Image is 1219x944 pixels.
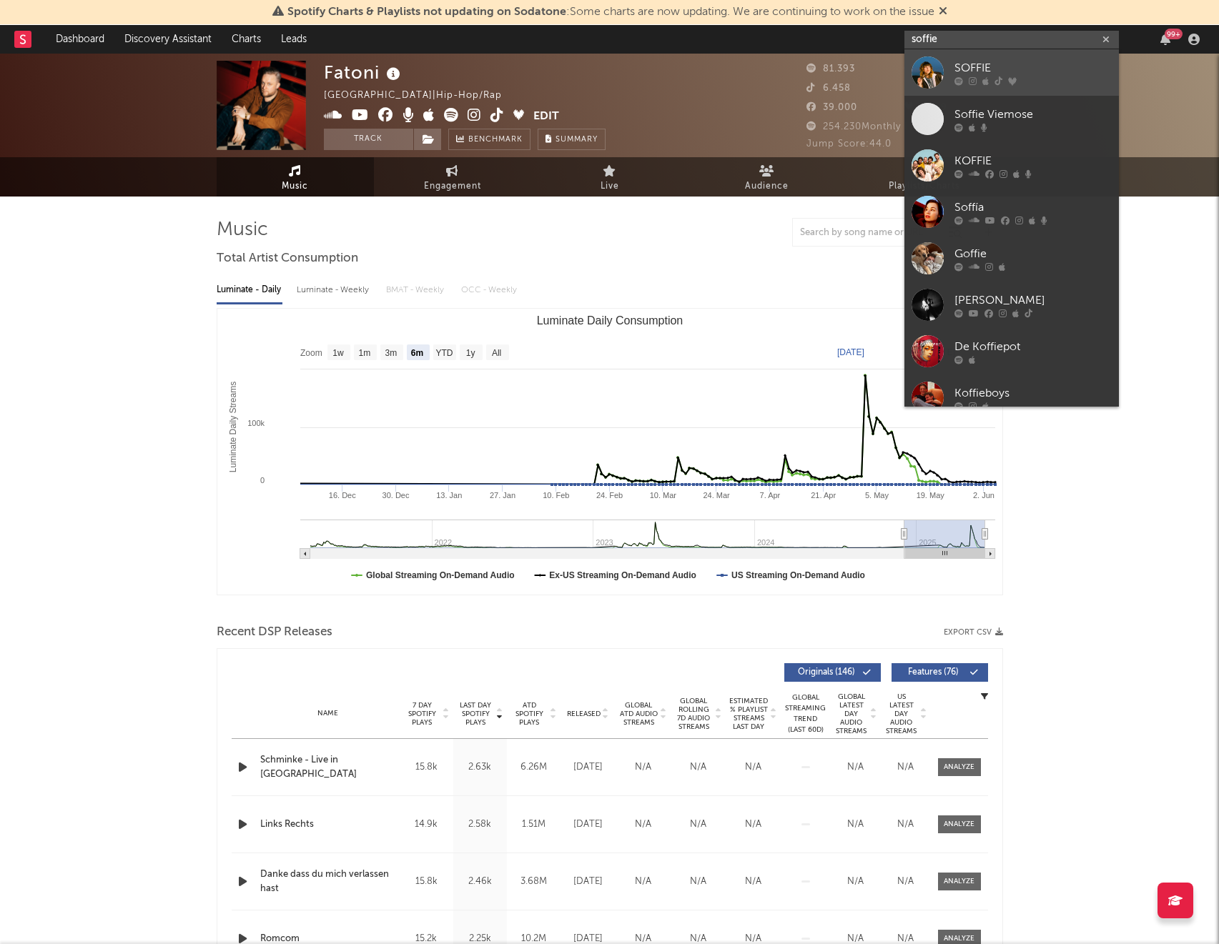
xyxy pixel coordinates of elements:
text: 1y [465,348,475,358]
text: 3m [385,348,397,358]
span: : Some charts are now updating. We are continuing to work on the issue [287,6,934,18]
div: N/A [834,818,877,832]
div: 2.63k [457,760,503,775]
span: Spotify Charts & Playlists not updating on Sodatone [287,6,566,18]
span: Benchmark [468,131,523,149]
div: Koffieboys [954,384,1112,402]
text: 0 [260,476,264,485]
div: N/A [674,875,722,889]
div: N/A [834,760,877,775]
text: 19. May [916,491,944,500]
div: 2.46k [457,875,503,889]
div: 15.8k [403,875,450,889]
span: Global Rolling 7D Audio Streams [674,697,714,731]
span: Jump Score: 44.0 [806,139,892,149]
span: Global ATD Audio Streams [619,701,658,727]
span: Global Latest Day Audio Streams [834,692,869,735]
a: Schminke - Live in [GEOGRAPHIC_DATA] [260,753,396,781]
div: Global Streaming Trend (Last 60D) [784,692,827,735]
text: 2. Jun [972,491,994,500]
span: Released [567,710,601,718]
div: SOFFIE [954,59,1112,76]
div: Luminate - Weekly [297,278,372,302]
div: 14.9k [403,818,450,832]
text: 6m [410,348,423,358]
div: N/A [884,760,927,775]
input: Search for artists [904,31,1119,49]
div: N/A [884,875,927,889]
a: Links Rechts [260,818,396,832]
div: Name [260,708,396,719]
button: Edit [533,108,559,126]
div: [GEOGRAPHIC_DATA] | Hip-Hop/Rap [324,87,518,104]
text: Luminate Daily Streams [228,382,238,472]
span: ATD Spotify Plays [510,701,548,727]
span: 81.393 [806,64,855,74]
div: N/A [619,875,667,889]
text: [DATE] [837,347,864,357]
span: Audience [745,178,789,195]
span: Originals ( 146 ) [794,668,859,677]
text: 100k [247,419,265,427]
div: Goffie [954,245,1112,262]
a: Live [531,157,689,197]
text: 21. Apr [811,491,836,500]
div: 6.26M [510,760,557,775]
span: Playlists/Charts [889,178,959,195]
button: Export CSV [944,628,1003,637]
div: Soffie Viemose [954,106,1112,123]
span: Summary [556,136,598,144]
button: Track [324,129,413,150]
span: Engagement [424,178,481,195]
text: Global Streaming On-Demand Audio [366,570,515,580]
text: 10. Feb [543,491,569,500]
text: 30. Dec [382,491,409,500]
span: Live [601,178,619,195]
div: N/A [729,875,777,889]
div: Soffía [954,199,1112,216]
a: Audience [689,157,846,197]
a: Koffieboys [904,374,1119,421]
text: 24. Mar [703,491,730,500]
text: US Streaming On-Demand Audio [731,570,865,580]
text: 7. Apr [759,491,780,500]
input: Search by song name or URL [793,227,944,239]
span: Dismiss [939,6,947,18]
text: Zoom [300,348,322,358]
a: Soffía [904,189,1119,235]
span: Last Day Spotify Plays [457,701,495,727]
span: Total Artist Consumption [217,250,358,267]
div: 2.58k [457,818,503,832]
div: N/A [884,818,927,832]
a: Goffie [904,235,1119,282]
div: N/A [619,760,667,775]
a: Leads [271,25,317,54]
text: 16. Dec [328,491,355,500]
button: Features(76) [892,663,988,682]
div: N/A [674,818,722,832]
div: 1.51M [510,818,557,832]
a: Engagement [374,157,531,197]
a: Charts [222,25,271,54]
a: Playlists/Charts [846,157,1003,197]
text: 5. May [864,491,889,500]
a: Soffie Viemose [904,96,1119,142]
text: 10. Mar [649,491,676,500]
div: N/A [834,875,877,889]
text: Luminate Daily Consumption [536,314,683,327]
span: 7 Day Spotify Plays [403,701,441,727]
text: YTD [435,348,453,358]
a: SOFFIE [904,49,1119,96]
text: 1w [332,348,344,358]
a: Benchmark [448,129,530,150]
button: Originals(146) [784,663,881,682]
a: Dashboard [46,25,114,54]
div: [DATE] [564,875,612,889]
div: De Koffiepot [954,338,1112,355]
div: N/A [729,818,777,832]
span: Recent DSP Releases [217,624,332,641]
a: De Koffiepot [904,328,1119,374]
div: Fatoni [324,61,404,84]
